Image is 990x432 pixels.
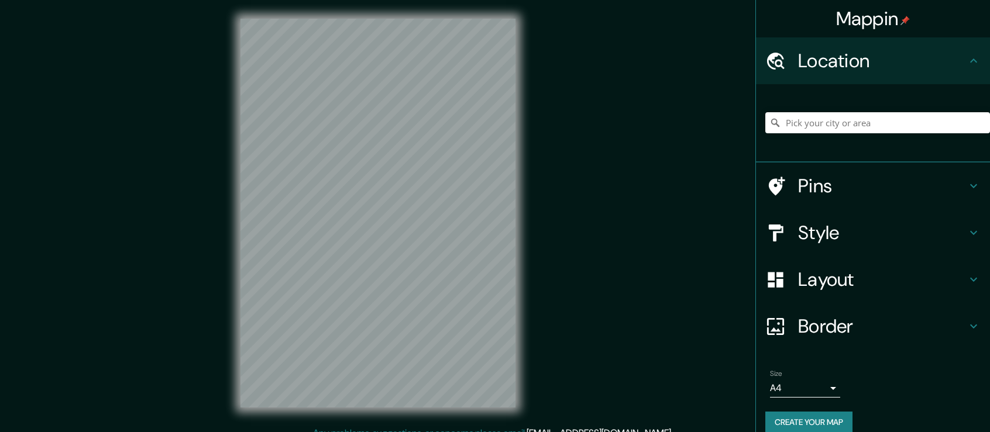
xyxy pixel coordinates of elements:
div: Pins [756,163,990,209]
div: Border [756,303,990,350]
h4: Layout [798,268,967,291]
input: Pick your city or area [765,112,990,133]
h4: Border [798,315,967,338]
img: pin-icon.png [900,16,910,25]
div: Location [756,37,990,84]
div: Layout [756,256,990,303]
div: Style [756,209,990,256]
canvas: Map [240,19,515,407]
div: A4 [770,379,840,398]
h4: Mappin [836,7,910,30]
h4: Style [798,221,967,244]
h4: Pins [798,174,967,198]
h4: Location [798,49,967,72]
label: Size [770,369,782,379]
